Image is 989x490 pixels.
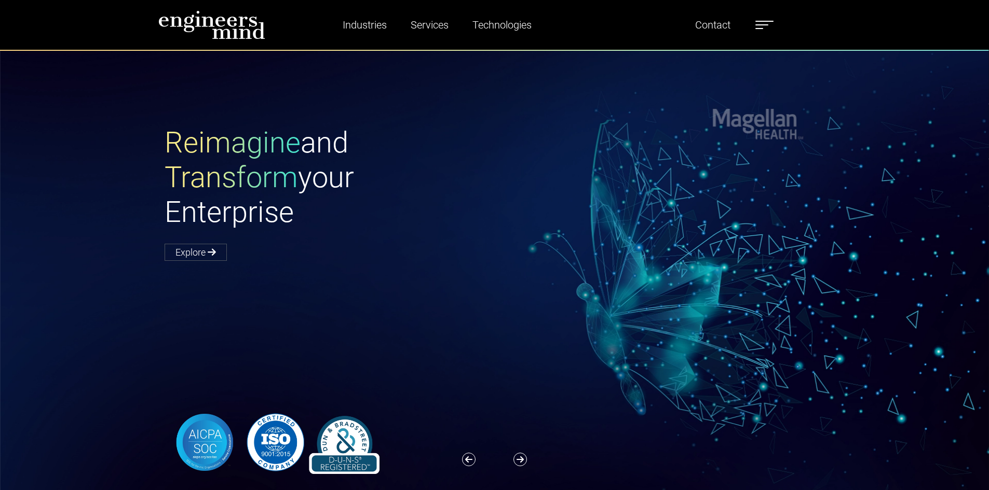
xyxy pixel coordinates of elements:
a: Industries [338,13,391,37]
span: Transform [165,160,298,194]
img: banner-logo [165,411,385,474]
a: Technologies [468,13,536,37]
a: Explore [165,244,227,261]
img: logo [158,10,265,39]
a: Services [407,13,453,37]
span: Reimagine [165,125,301,160]
a: Contact [691,13,735,37]
h1: and your Enterprise [165,125,495,230]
